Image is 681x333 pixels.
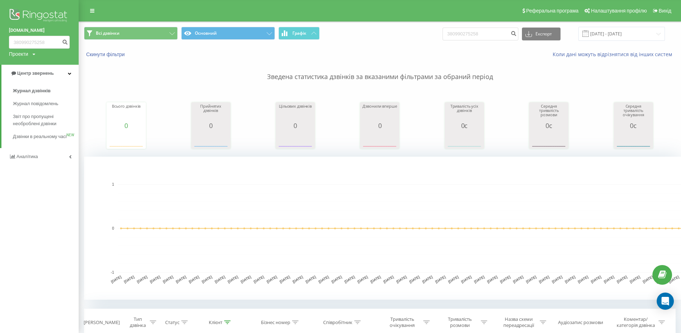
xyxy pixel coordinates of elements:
svg: A chart. [616,129,651,151]
text: [DATE] [538,275,550,284]
text: [DATE] [435,275,446,284]
span: Дзвінки в реальному часі [13,133,66,140]
text: [DATE] [487,275,498,284]
span: Всі дзвінки [96,30,119,36]
svg: A chart. [362,129,398,151]
div: Open Intercom Messenger [657,293,674,310]
a: Дзвінки в реальному часіNEW [13,130,79,143]
span: Центр звернень [17,70,54,76]
text: [DATE] [564,275,576,284]
a: Журнал повідомлень [13,97,79,110]
div: Тривалість розмови [441,316,479,328]
div: Бізнес номер [261,319,290,325]
text: [DATE] [123,275,135,284]
text: 1 [112,182,114,186]
svg: A chart. [193,129,229,151]
span: Налаштування профілю [591,8,647,14]
button: Експорт [522,28,561,40]
a: Центр звернень [1,65,79,82]
div: 0с [616,122,651,129]
text: [DATE] [201,275,213,284]
text: [DATE] [305,275,317,284]
text: [DATE] [525,275,537,284]
text: [DATE] [214,275,226,284]
text: [DATE] [512,275,524,284]
text: [DATE] [162,275,174,284]
span: Журнал дзвінків [13,87,51,94]
div: Прийнятих дзвінків [193,104,229,122]
text: [DATE] [344,275,356,284]
svg: A chart. [108,129,144,151]
text: [DATE] [668,275,680,284]
div: Коментар/категорія дзвінка [615,316,657,328]
div: Тип дзвінка [128,316,148,328]
text: [DATE] [136,275,148,284]
text: [DATE] [357,275,369,284]
div: 0 [108,122,144,129]
a: [DOMAIN_NAME] [9,27,70,34]
text: [DATE] [240,275,252,284]
div: 0 [277,122,313,129]
div: Тривалість очікування [383,316,421,328]
text: [DATE] [577,275,589,284]
span: Звіт про пропущені необроблені дзвінки [13,113,75,127]
div: Дзвонили вперше [362,104,398,122]
div: 0 [193,122,229,129]
text: -1 [111,270,114,274]
div: Середня тривалість розмови [531,104,567,122]
button: Графік [278,27,320,40]
div: [PERSON_NAME] [84,319,120,325]
div: Всього дзвінків [108,104,144,122]
div: Проекти [9,50,28,58]
div: 0 [362,122,398,129]
svg: A chart. [277,129,313,151]
button: Основний [181,27,275,40]
text: [DATE] [227,275,239,284]
text: [DATE] [175,275,187,284]
text: [DATE] [642,275,654,284]
div: Середня тривалість очікування [616,104,651,122]
span: Журнал повідомлень [13,100,58,107]
a: Звіт про пропущені необроблені дзвінки [13,110,79,130]
img: Ringostat logo [9,7,70,25]
svg: A chart. [446,129,482,151]
span: Вихід [659,8,671,14]
text: [DATE] [110,275,122,284]
span: Графік [292,31,306,36]
text: [DATE] [396,275,408,284]
text: [DATE] [460,275,472,284]
svg: A chart. [531,129,567,151]
text: [DATE] [370,275,381,284]
text: [DATE] [421,275,433,284]
text: [DATE] [448,275,459,284]
text: [DATE] [149,275,161,284]
text: [DATE] [279,275,291,284]
div: Тривалість усіх дзвінків [446,104,482,122]
text: [DATE] [383,275,394,284]
span: Реферальна програма [526,8,579,14]
text: [DATE] [409,275,420,284]
text: [DATE] [253,275,265,284]
input: Пошук за номером [443,28,518,40]
text: [DATE] [616,275,628,284]
div: Аудіозапис розмови [558,319,603,325]
span: Аналiтика [16,154,38,159]
text: [DATE] [629,275,641,284]
text: [DATE] [551,275,563,284]
input: Пошук за номером [9,36,70,49]
text: [DATE] [318,275,330,284]
div: Назва схеми переадресації [500,316,538,328]
text: [DATE] [188,275,200,284]
div: Клієнт [209,319,222,325]
button: Всі дзвінки [84,27,178,40]
text: [DATE] [499,275,511,284]
text: 0 [112,226,114,230]
a: Коли дані можуть відрізнятися вiд інших систем [553,51,676,58]
div: 0с [531,122,567,129]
